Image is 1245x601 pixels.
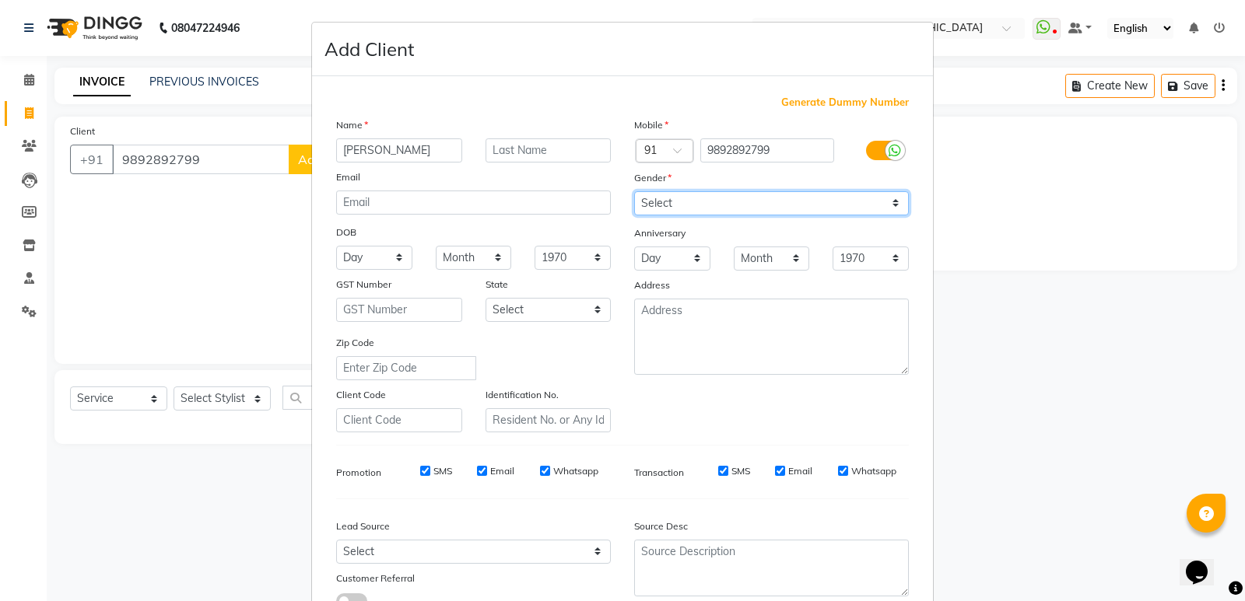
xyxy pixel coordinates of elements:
[336,388,386,402] label: Client Code
[634,519,688,533] label: Source Desc
[336,519,390,533] label: Lead Source
[336,170,360,184] label: Email
[1180,539,1229,585] iframe: chat widget
[336,466,381,480] label: Promotion
[700,138,835,162] input: Mobile
[336,138,462,162] input: First Name
[788,464,812,478] label: Email
[634,171,672,185] label: Gender
[336,336,374,350] label: Zip Code
[634,226,686,240] label: Anniversary
[336,408,462,432] input: Client Code
[490,464,514,478] label: Email
[433,464,452,478] label: SMS
[634,278,670,292] label: Address
[336,298,462,322] input: GST Number
[634,466,684,480] label: Transaction
[486,138,612,162] input: Last Name
[486,408,612,432] input: Resident No. or Any Id
[336,278,391,292] label: GST Number
[336,190,611,215] input: Email
[336,118,368,132] label: Name
[781,95,909,110] span: Generate Dummy Number
[336,356,476,380] input: Enter Zip Code
[851,464,896,478] label: Whatsapp
[324,35,414,63] h4: Add Client
[553,464,598,478] label: Whatsapp
[634,118,668,132] label: Mobile
[486,278,508,292] label: State
[731,464,750,478] label: SMS
[336,225,356,239] label: DOB
[486,388,559,402] label: Identification No.
[336,571,415,585] label: Customer Referral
